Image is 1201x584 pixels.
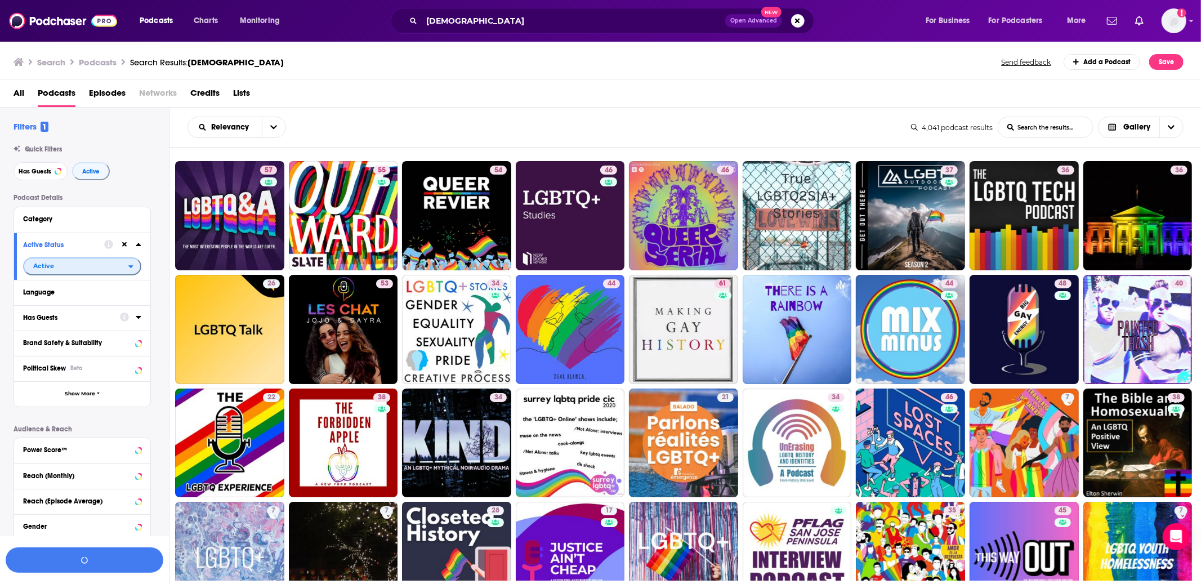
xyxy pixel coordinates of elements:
div: Reach (Episode Average) [23,497,132,505]
span: 36 [1062,165,1070,176]
a: 7 [380,506,393,515]
a: Podcasts [38,84,75,107]
a: Charts [186,12,225,30]
span: 7 [1179,505,1183,516]
a: 7 [267,506,280,515]
span: Relevancy [211,123,253,131]
div: Brand Safety & Suitability [23,339,132,347]
a: 61 [629,275,738,384]
a: Search Results:[DEMOGRAPHIC_DATA] [130,57,284,68]
a: Credits [190,84,220,107]
button: Reach (Monthly) [23,469,141,483]
div: Active Status [23,241,97,249]
button: open menu [981,12,1059,30]
a: 46 [629,161,738,270]
span: 40 [1175,278,1183,289]
a: 48 [970,275,1079,384]
a: 34 [487,279,504,288]
a: 61 [715,279,731,288]
a: 26 [175,275,284,384]
button: Language [23,285,141,299]
a: 34 [402,389,511,498]
div: Gender [23,523,132,530]
a: 55 [289,161,398,270]
a: 46 [941,393,958,402]
span: Has Guests [19,168,51,175]
a: 46 [516,161,625,270]
img: Podchaser - Follow, Share and Rate Podcasts [9,10,117,32]
span: 7 [271,505,275,516]
svg: Add a profile image [1177,8,1186,17]
a: 55 [373,166,390,175]
a: 34 [490,393,507,402]
div: Beta [70,364,83,372]
a: 37 [856,161,965,270]
span: More [1067,13,1086,29]
a: 38 [289,389,398,498]
h2: Choose View [1098,117,1184,138]
span: 34 [492,278,499,289]
a: 44 [941,279,958,288]
span: 57 [265,165,273,176]
span: 37 [945,165,953,176]
a: 38 [1083,389,1193,498]
button: Save [1149,54,1184,70]
button: Reach (Episode Average) [23,494,141,508]
div: Has Guests [23,314,113,322]
button: Political SkewBeta [23,361,141,375]
span: Monitoring [240,13,280,29]
a: 21 [717,393,734,402]
a: Episodes [89,84,126,107]
span: 17 [605,505,613,516]
button: open menu [918,12,984,30]
p: Podcast Details [14,194,151,202]
a: 46 [600,166,617,175]
span: Active [82,168,100,175]
span: 7 [1066,392,1070,403]
button: Brand Safety & Suitability [23,336,141,350]
span: 35 [948,505,956,516]
a: 36 [970,161,1079,270]
span: 36 [1175,165,1183,176]
span: Active [33,263,54,269]
span: 44 [945,278,953,289]
h3: Search [37,57,65,68]
button: Send feedback [998,57,1055,67]
button: open menu [262,117,285,137]
span: [DEMOGRAPHIC_DATA] [187,57,284,68]
span: All [14,84,24,107]
a: Add a Podcast [1064,54,1141,70]
a: 44 [603,279,620,288]
button: Has Guests [14,162,68,180]
button: open menu [188,123,262,131]
a: Show notifications dropdown [1131,11,1148,30]
a: 34 [828,393,845,402]
a: 7 [970,389,1079,498]
span: For Business [926,13,970,29]
span: 46 [605,165,613,176]
a: 17 [601,506,617,515]
span: 22 [267,392,275,403]
div: Open Intercom Messenger [1163,523,1190,550]
a: 34 [743,389,852,498]
a: 7 [1061,393,1074,402]
span: Gallery [1123,123,1150,131]
span: 21 [722,392,729,403]
a: 57 [260,166,277,175]
span: Lists [233,84,250,107]
a: Show notifications dropdown [1102,11,1122,30]
a: 54 [490,166,507,175]
span: For Podcasters [989,13,1043,29]
a: 36 [1057,166,1074,175]
a: 38 [373,393,390,402]
span: New [761,7,782,17]
a: 37 [941,166,958,175]
div: Reach (Monthly) [23,472,132,480]
span: 38 [1172,392,1180,403]
span: 55 [378,165,386,176]
span: 28 [492,505,499,516]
